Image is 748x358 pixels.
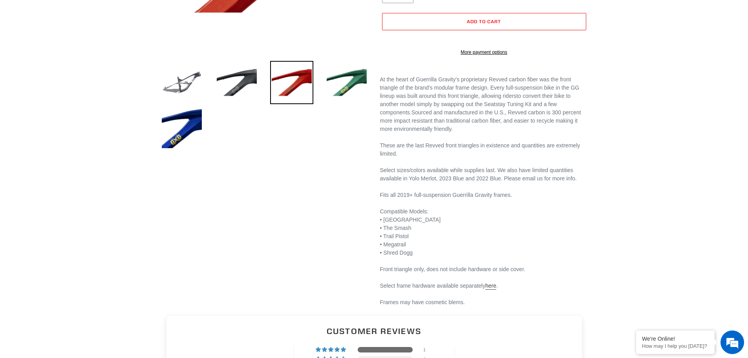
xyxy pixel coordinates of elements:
[325,61,368,104] img: Load image into Gallery viewer, Guerrilla Gravity Revved Modular Front Triangle
[25,39,45,59] img: d_696896380_company_1647369064580_696896380
[380,141,588,158] div: These are the last Revved front triangles in existence and quantities are extremely limited.
[380,265,588,274] div: Front triangle only, does not include hardware or side cover.
[380,216,588,224] div: • [GEOGRAPHIC_DATA]
[380,249,588,257] div: • Shred Dogg
[9,43,20,55] div: Navigation go back
[46,99,108,178] span: We're online!
[270,61,313,104] img: Load image into Gallery viewer, Guerrilla Gravity Revved Modular Front Triangle
[160,106,203,150] img: Load image into Gallery viewer, Guerrilla Gravity Revved Modular Front Triangle
[380,298,588,307] div: Frames may have cosmetic blems.
[380,93,571,116] span: to convert their bike to another model simply by swapping out the Seatstay Tuning Kit and a few c...
[380,75,588,133] div: Sourced and manufactured in the U.S., Revved carbon is 300 percent more impact resistant than tra...
[423,347,433,352] div: 1
[382,13,586,30] button: Add to cart
[380,207,588,216] div: Compatible Models:
[380,224,588,232] div: • The Smash
[380,241,588,249] div: • Megatrail
[4,215,150,242] textarea: Type your message and hit 'Enter'
[215,61,258,104] img: Load image into Gallery viewer, Guerrilla Gravity Revved Modular Front Triangle
[160,61,203,104] img: Load image into Gallery viewer, Guerrilla Gravity Revved Modular Front Triangle
[53,44,144,54] div: Chat with us now
[173,325,576,337] h2: Customer Reviews
[380,282,588,290] div: Select frame hardware available separately .
[129,4,148,23] div: Minimize live chat window
[380,232,588,241] div: • Trail Pistol
[642,336,709,342] div: We're Online!
[382,49,586,56] a: More payment options
[467,18,501,24] span: Add to cart
[380,166,588,183] div: Select sizes/colors available while supplies last. We also have limited quantities available in Y...
[316,347,347,352] div: 100% (1) reviews with 5 star rating
[485,283,496,290] a: here
[380,191,588,199] div: Fits all 2019+ full-suspension Guerrilla Gravity frames.
[380,76,580,99] span: At the heart of Guerrilla Gravity's proprietary Revved carbon fiber was the front triangle of the...
[642,343,709,349] p: How may I help you today?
